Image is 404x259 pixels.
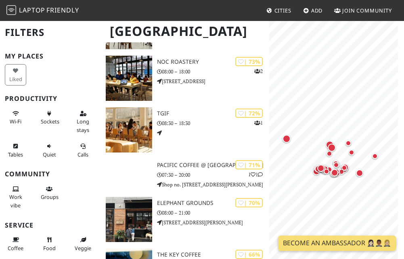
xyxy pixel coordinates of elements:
div: Map marker [324,139,335,150]
span: Group tables [41,193,59,201]
span: Power sockets [41,118,59,125]
p: 1 [254,119,263,127]
span: Food [43,244,56,252]
div: Map marker [331,160,341,170]
a: NOC Roastery | 73% 2 NOC Roastery 08:00 – 18:00 [STREET_ADDRESS] [101,56,269,101]
span: Cities [274,7,291,14]
div: Map marker [331,158,341,168]
div: Map marker [339,163,349,173]
div: Map marker [316,163,327,174]
button: Quiet [38,140,60,161]
button: Work vibe [5,182,26,212]
div: Map marker [354,168,365,178]
h3: Elephant Grounds [157,200,269,207]
p: 08:00 – 18:00 [157,68,269,75]
div: | 73% [235,57,263,66]
div: Map marker [281,133,292,144]
div: Map marker [316,163,326,173]
div: | 70% [235,198,263,207]
button: Calls [72,140,94,161]
span: Laptop [19,6,45,15]
p: [STREET_ADDRESS] [157,77,269,85]
div: Map marker [311,166,322,177]
p: 08:30 – 18:30 [157,119,269,127]
h2: Filters [5,20,96,45]
div: Map marker [340,162,350,173]
span: Quiet [43,151,56,158]
h3: TGIF [157,110,269,117]
span: Stable Wi-Fi [10,118,21,125]
p: 1 1 [248,171,263,178]
div: Map marker [331,159,341,168]
div: Map marker [329,167,340,179]
h3: THE KEY COFFEE [157,251,269,258]
button: Wi-Fi [5,107,26,128]
button: Sockets [38,107,60,128]
div: Map marker [316,164,326,174]
p: [STREET_ADDRESS][PERSON_NAME] [157,219,269,226]
div: | 71% [235,160,263,169]
p: 07:30 – 20:00 [157,171,269,179]
span: People working [9,193,22,209]
div: Map marker [319,165,331,176]
p: 08:00 – 21:00 [157,209,269,217]
span: Add [311,7,323,14]
img: LaptopFriendly [6,5,16,15]
h1: [GEOGRAPHIC_DATA] [103,20,268,42]
button: Long stays [72,107,94,136]
button: Food [38,233,60,255]
div: Map marker [312,163,323,174]
div: Map marker [329,167,340,178]
div: Map marker [347,148,356,157]
img: NOC Roastery [106,56,152,101]
a: Cities [263,3,295,18]
div: Map marker [313,164,324,174]
span: Video/audio calls [77,151,88,158]
span: Join Community [342,7,392,14]
a: LaptopFriendly LaptopFriendly [6,4,79,18]
div: Map marker [322,167,331,176]
p: 2 [254,67,263,75]
div: Map marker [343,138,353,148]
div: Map marker [319,164,330,175]
h3: Productivity [5,95,96,102]
button: Tables [5,140,26,161]
h3: My Places [5,52,96,60]
div: Map marker [324,149,334,159]
h3: Community [5,170,96,178]
h3: Pacific Coffee @ [GEOGRAPHIC_DATA] [157,162,269,169]
a: Join Community [331,3,395,18]
a: | 71% 11 Pacific Coffee @ [GEOGRAPHIC_DATA] 07:30 – 20:00 Shop no. [STREET_ADDRESS][PERSON_NAME] [101,159,269,190]
span: Work-friendly tables [8,151,23,158]
h3: Service [5,221,96,229]
p: Shop no. [STREET_ADDRESS][PERSON_NAME] [157,181,269,188]
a: TGIF | 72% 1 TGIF 08:30 – 18:30 [101,107,269,152]
span: Friendly [46,6,79,15]
div: Map marker [370,151,380,161]
img: Elephant Grounds [106,197,152,242]
h3: NOC Roastery [157,58,269,65]
div: Map marker [326,142,337,153]
img: TGIF [106,107,152,152]
span: Coffee [8,244,23,252]
button: Veggie [72,233,94,255]
div: | 66% [235,250,263,259]
a: Elephant Grounds | 70% Elephant Grounds 08:00 – 21:00 [STREET_ADDRESS][PERSON_NAME] [101,197,269,242]
div: | 72% [235,109,263,118]
span: Veggie [75,244,91,252]
button: Groups [38,182,60,204]
a: Add [300,3,326,18]
span: Long stays [77,118,89,133]
button: Coffee [5,233,26,255]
